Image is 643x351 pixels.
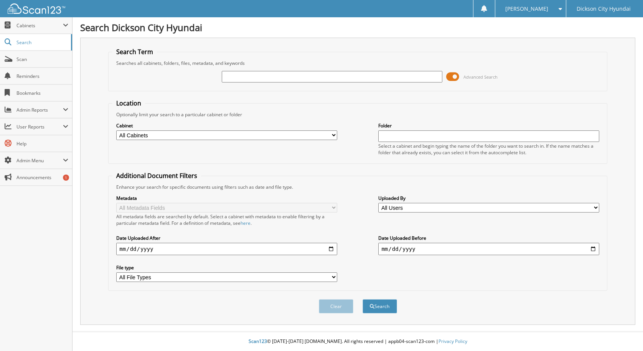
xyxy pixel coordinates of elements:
[378,122,599,129] label: Folder
[116,122,337,129] label: Cabinet
[319,299,353,313] button: Clear
[249,338,267,344] span: Scan123
[112,48,157,56] legend: Search Term
[116,264,337,271] label: File type
[16,73,68,79] span: Reminders
[378,235,599,241] label: Date Uploaded Before
[116,243,337,255] input: start
[241,220,251,226] a: here
[16,140,68,147] span: Help
[116,195,337,201] label: Metadata
[577,7,631,11] span: Dickson City Hyundai
[112,99,145,107] legend: Location
[16,174,68,181] span: Announcements
[16,39,67,46] span: Search
[16,56,68,63] span: Scan
[116,235,337,241] label: Date Uploaded After
[112,171,201,180] legend: Additional Document Filters
[439,338,467,344] a: Privacy Policy
[378,243,599,255] input: end
[112,60,603,66] div: Searches all cabinets, folders, files, metadata, and keywords
[16,124,63,130] span: User Reports
[112,184,603,190] div: Enhance your search for specific documents using filters such as date and file type.
[16,90,68,96] span: Bookmarks
[73,332,643,351] div: © [DATE]-[DATE] [DOMAIN_NAME]. All rights reserved | appb04-scan123-com |
[116,213,337,226] div: All metadata fields are searched by default. Select a cabinet with metadata to enable filtering b...
[16,107,63,113] span: Admin Reports
[463,74,498,80] span: Advanced Search
[80,21,635,34] h1: Search Dickson City Hyundai
[112,111,603,118] div: Optionally limit your search to a particular cabinet or folder
[505,7,548,11] span: [PERSON_NAME]
[16,157,63,164] span: Admin Menu
[363,299,397,313] button: Search
[8,3,65,14] img: scan123-logo-white.svg
[378,195,599,201] label: Uploaded By
[378,143,599,156] div: Select a cabinet and begin typing the name of the folder you want to search in. If the name match...
[63,175,69,181] div: 1
[16,22,63,29] span: Cabinets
